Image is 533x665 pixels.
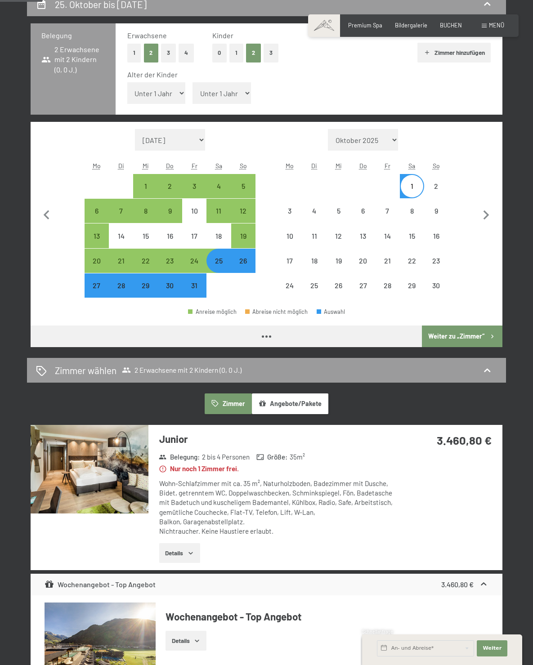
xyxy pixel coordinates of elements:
div: Mon Nov 03 2025 [278,199,302,223]
div: Thu Nov 20 2025 [351,249,375,273]
div: Fri Nov 07 2025 [375,199,399,223]
div: Anreise nicht möglich [424,273,448,298]
div: Anreise möglich [158,273,182,298]
div: Anreise nicht möglich [424,199,448,223]
div: 21 [110,257,132,280]
div: 4 [207,183,230,205]
div: Anreise nicht möglich [375,199,399,223]
div: 21 [376,257,399,280]
button: Nächster Monat [477,129,496,298]
button: Vorheriger Monat [37,129,56,298]
div: 26 [327,282,350,304]
div: Fri Nov 14 2025 [375,223,399,248]
div: Sat Nov 01 2025 [400,174,424,198]
div: Wed Oct 22 2025 [133,249,157,273]
div: Wochenangebot - Top Angebot [45,579,156,590]
div: Mon Nov 24 2025 [278,273,302,298]
div: 27 [85,282,108,304]
a: BUCHEN [440,22,462,29]
abbr: Samstag [215,162,222,170]
abbr: Freitag [192,162,197,170]
div: Anreise möglich [133,174,157,198]
abbr: Dienstag [311,162,317,170]
div: 4 [303,207,325,230]
div: Anreise nicht möglich [351,273,375,298]
div: Sat Oct 11 2025 [206,199,231,223]
div: 27 [352,282,374,304]
div: Tue Nov 04 2025 [302,199,326,223]
abbr: Sonntag [433,162,440,170]
div: 23 [425,257,448,280]
div: Thu Oct 09 2025 [158,199,182,223]
div: Sat Oct 18 2025 [206,223,231,248]
abbr: Montag [93,162,101,170]
div: Sat Nov 22 2025 [400,249,424,273]
div: Anreise nicht möglich [424,174,448,198]
strong: Belegung : [159,452,200,462]
div: 25 [207,257,230,280]
span: 2 Erwachsene mit 2 Kindern (0, 0 J.) [41,45,105,75]
strong: Nur noch 1 Zimmer frei. [159,464,239,473]
button: 1 [127,44,141,62]
abbr: Dienstag [118,162,124,170]
div: Anreise nicht möglich [182,223,206,248]
button: Details [166,631,206,651]
div: Fri Nov 28 2025 [375,273,399,298]
span: Schnellanfrage [362,629,393,634]
div: 6 [85,207,108,230]
div: Anreise nicht möglich [351,223,375,248]
div: Sun Oct 05 2025 [231,174,255,198]
div: Anreise möglich [231,199,255,223]
div: Tue Oct 07 2025 [109,199,133,223]
div: 14 [376,232,399,255]
h4: Wochenangebot - Top Angebot [166,610,488,624]
h3: Belegung [41,31,105,40]
button: 3 [161,44,176,62]
div: Tue Nov 11 2025 [302,223,326,248]
div: 28 [110,282,132,304]
div: 15 [134,232,157,255]
div: Mon Oct 13 2025 [85,223,109,248]
img: mss_renderimg.php [31,425,148,513]
div: Anreise nicht möglich [158,223,182,248]
div: Anreise möglich [158,249,182,273]
div: Sat Oct 04 2025 [206,174,231,198]
strong: 3.460,80 € [437,433,492,447]
button: Details [159,543,200,563]
div: Anreise möglich [85,249,109,273]
div: 19 [232,232,255,255]
div: 30 [425,282,448,304]
div: Anreise nicht möglich [302,223,326,248]
div: Anreise möglich [231,174,255,198]
div: Anreise nicht möglich [278,223,302,248]
div: Auswahl [317,309,345,315]
button: 0 [212,44,227,62]
abbr: Mittwoch [336,162,342,170]
div: 24 [278,282,301,304]
button: 2 [246,44,261,62]
span: Menü [489,22,504,29]
div: 9 [159,207,181,230]
div: Alter der Kinder [127,70,484,80]
div: 1 [134,183,157,205]
div: 17 [278,257,301,280]
div: Tue Oct 21 2025 [109,249,133,273]
div: Anreise nicht möglich [400,223,424,248]
div: Anreise nicht möglich [302,273,326,298]
div: Anreise nicht möglich [424,249,448,273]
div: Sun Nov 16 2025 [424,223,448,248]
div: 31 [183,282,206,304]
div: Anreise nicht möglich [400,249,424,273]
div: Tue Oct 14 2025 [109,223,133,248]
div: 18 [303,257,325,280]
div: Anreise nicht möglich [424,223,448,248]
div: Anreise nicht möglich [206,223,231,248]
button: Weiter [477,640,507,656]
div: Wed Oct 08 2025 [133,199,157,223]
div: Anreise nicht möglich [278,199,302,223]
div: 29 [134,282,157,304]
div: Anreise möglich [109,249,133,273]
div: Anreise möglich [133,273,157,298]
div: 3 [278,207,301,230]
div: 3 [183,183,206,205]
